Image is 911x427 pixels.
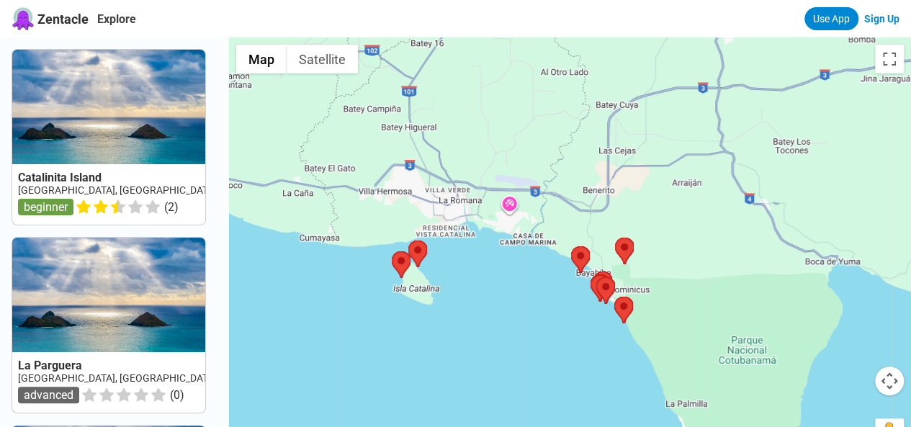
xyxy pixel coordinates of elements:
[12,7,35,30] img: Zentacle logo
[804,7,858,30] a: Use App
[97,12,136,26] a: Explore
[236,45,287,73] button: Show street map
[37,12,89,27] span: Zentacle
[875,367,904,395] button: Map camera controls
[287,45,358,73] button: Show satellite imagery
[864,13,899,24] a: Sign Up
[875,45,904,73] button: Toggle fullscreen view
[12,7,89,30] a: Zentacle logoZentacle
